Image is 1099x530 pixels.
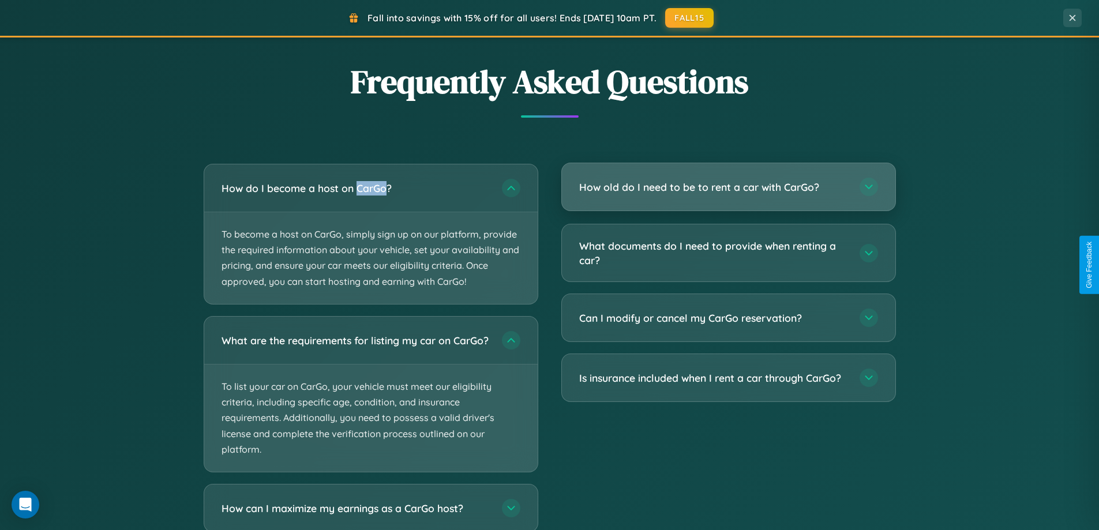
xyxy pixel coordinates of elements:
p: To list your car on CarGo, your vehicle must meet our eligibility criteria, including specific ag... [204,364,538,472]
div: Give Feedback [1085,242,1093,288]
div: Open Intercom Messenger [12,491,39,518]
h3: Can I modify or cancel my CarGo reservation? [579,311,848,325]
h3: Is insurance included when I rent a car through CarGo? [579,371,848,385]
p: To become a host on CarGo, simply sign up on our platform, provide the required information about... [204,212,538,304]
h3: How do I become a host on CarGo? [222,181,490,196]
h3: How can I maximize my earnings as a CarGo host? [222,501,490,515]
h3: How old do I need to be to rent a car with CarGo? [579,180,848,194]
h3: What are the requirements for listing my car on CarGo? [222,333,490,347]
h3: What documents do I need to provide when renting a car? [579,239,848,267]
h2: Frequently Asked Questions [204,59,896,104]
button: FALL15 [665,8,714,28]
span: Fall into savings with 15% off for all users! Ends [DATE] 10am PT. [367,12,657,24]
